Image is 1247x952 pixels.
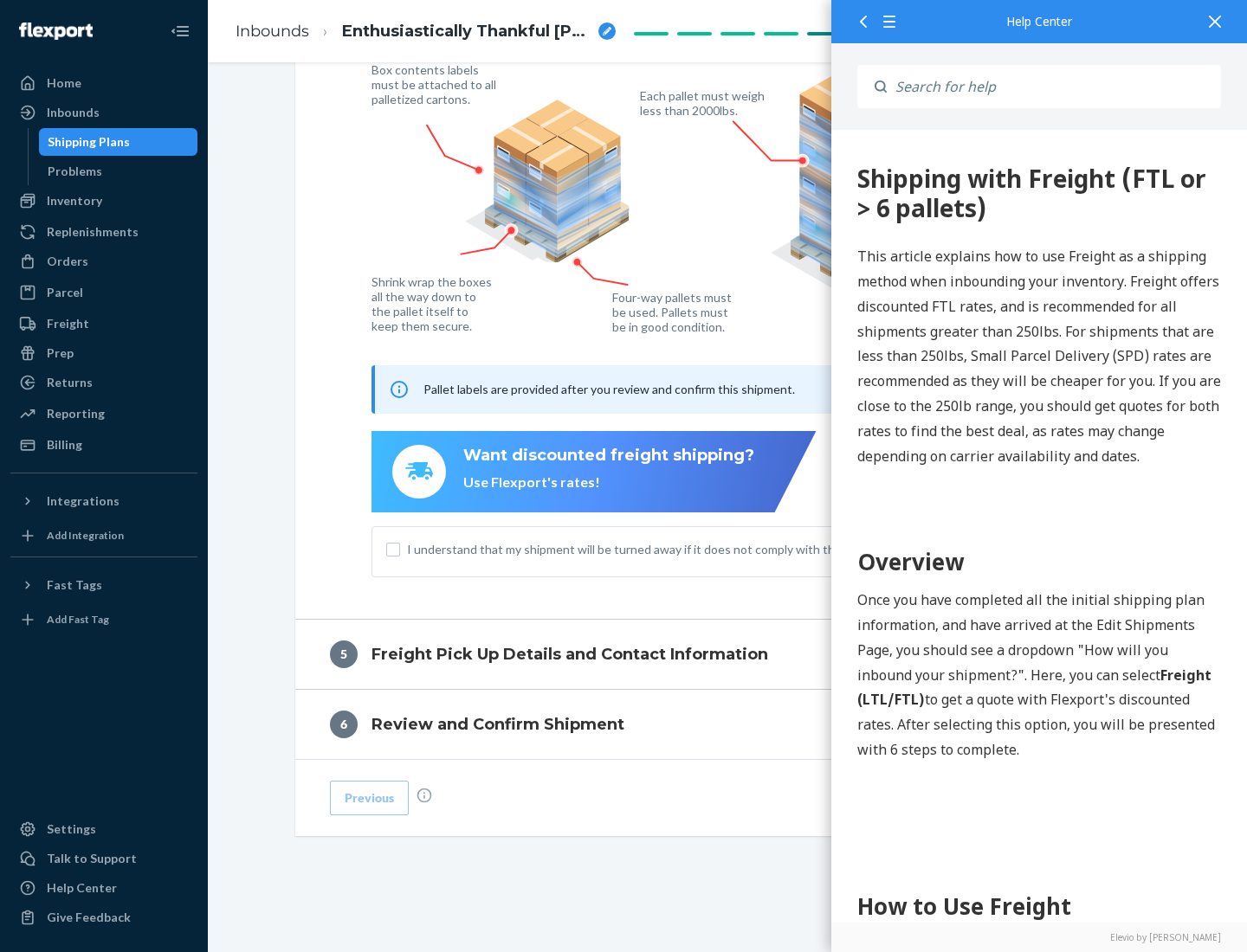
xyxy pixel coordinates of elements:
button: Close Navigation [163,14,197,48]
div: Reporting [47,405,105,422]
a: Orders [10,248,197,275]
a: Add Fast Tag [10,606,197,634]
div: 6 [330,711,358,738]
a: Replenishments [10,218,197,246]
div: Billing [47,436,82,453]
img: Flexport logo [19,23,93,40]
div: Problems [48,163,102,180]
a: Problems [39,158,198,185]
h2: Step 1: Boxes and Labels [26,811,390,842]
a: Settings [10,815,197,843]
div: Talk to Support [47,850,137,867]
a: Shipping Plans [39,128,198,156]
span: I understand that my shipment will be turned away if it does not comply with the above guidelines. [407,541,1070,558]
div: Settings [47,820,96,838]
div: Orders [47,253,88,270]
div: Home [47,74,81,92]
button: Integrations [10,487,197,515]
div: Shipping Plans [48,133,130,151]
button: Give Feedback [10,904,197,931]
a: Inventory [10,187,197,215]
a: Returns [10,369,197,396]
p: Once you have completed all the initial shipping plan information, and have arrived at the Edit S... [26,458,390,633]
div: Give Feedback [47,909,131,926]
figcaption: Four-way pallets must be used. Pallets must be in good condition. [612,290,733,334]
div: Inbounds [47,104,100,121]
a: Inbounds [10,99,197,126]
div: Add Fast Tag [47,612,109,627]
a: Home [10,69,197,97]
div: Use Flexport's rates! [463,473,754,492]
div: Want discounted freight shipping? [463,445,754,467]
a: Freight [10,310,197,338]
a: Inbounds [236,22,309,41]
div: Parcel [47,284,83,301]
div: 5 [330,640,358,668]
a: Billing [10,431,197,459]
a: Help Center [10,874,197,902]
div: Returns [47,374,93,391]
div: Help Center [857,16,1221,28]
div: Help Center [47,879,117,897]
div: Prep [47,344,74,362]
div: Add Integration [47,528,124,543]
h1: Overview [26,415,390,449]
figcaption: Each pallet must weigh less than 2000lbs. [640,88,769,118]
input: I understand that my shipment will be turned away if it does not comply with the above guidelines. [386,543,400,556]
span: Enthusiastically Thankful Ragdoll [342,21,591,43]
div: Inventory [47,192,102,209]
div: Integrations [47,492,120,510]
button: 6Review and Confirm Shipment [295,690,1161,759]
a: Parcel [10,279,197,306]
a: Prep [10,339,197,367]
a: Elevio by [PERSON_NAME] [857,931,1221,943]
div: 360 Shipping with Freight (FTL or > 6 pallets) [26,35,390,93]
a: Reporting [10,400,197,428]
h1: How to Use Freight [26,760,390,794]
figcaption: Shrink wrap the boxes all the way down to the pallet itself to keep them secure. [372,274,495,333]
button: Fast Tags [10,571,197,599]
button: 5Freight Pick Up Details and Contact Information [295,620,1161,689]
ol: breadcrumbs [222,6,630,57]
input: Search [887,65,1221,108]
div: Replenishments [47,223,139,241]
a: Talk to Support [10,845,197,872]
div: Fast Tags [47,576,102,594]
span: Pallet labels are provided after you review and confirm this shipment. [423,382,795,396]
p: This article explains how to use Freight as a shipping method when inbounding your inventory. Fre... [26,114,390,338]
h4: Review and Confirm Shipment [372,713,624,736]
a: Add Integration [10,522,197,550]
figcaption: Box contents labels must be attached to all palletized cartons. [372,62,501,106]
h4: Freight Pick Up Details and Contact Information [372,643,768,666]
button: Previous [330,781,409,815]
div: Freight [47,315,89,332]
